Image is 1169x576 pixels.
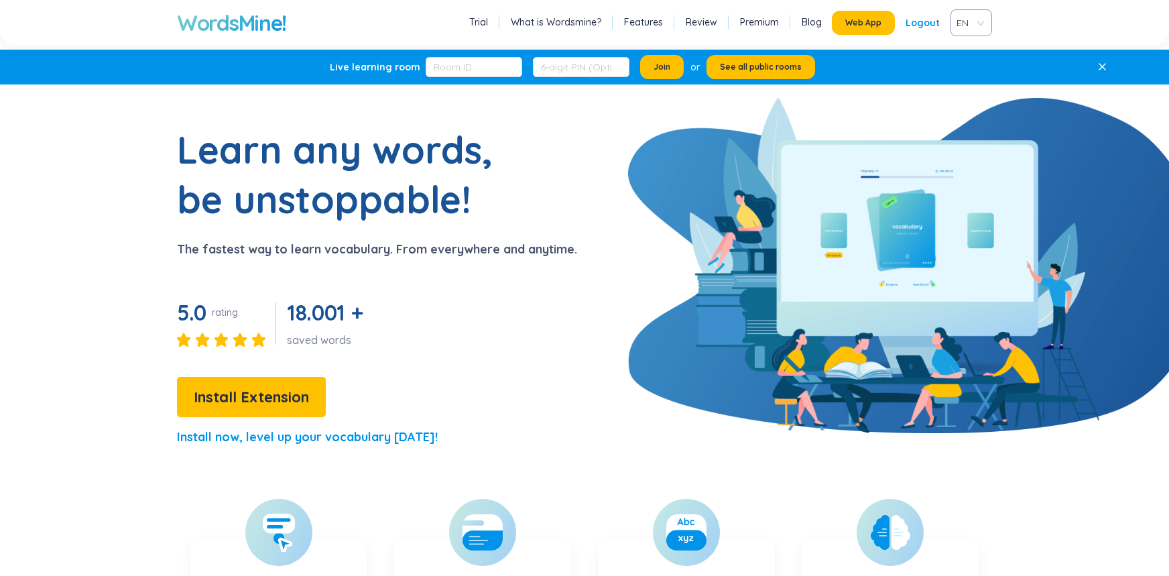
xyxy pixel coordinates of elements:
span: Install Extension [194,386,309,409]
input: 6-digit PIN (Optional) [533,57,629,77]
input: Room ID [426,57,522,77]
span: 5.0 [177,299,206,326]
div: Logout [906,11,940,35]
a: What is Wordsmine? [511,15,601,29]
div: saved words [287,333,368,347]
div: or [690,60,700,74]
a: Blog [802,15,822,29]
p: The fastest way to learn vocabulary. From everywhere and anytime. [177,240,577,259]
span: Join [654,62,670,72]
a: Trial [469,15,488,29]
span: Web App [845,17,881,28]
div: rating [212,306,238,319]
a: Features [624,15,663,29]
button: See all public rooms [706,55,815,79]
span: 18.001 + [287,299,363,326]
a: WordsMine! [177,9,286,36]
h1: Learn any words, be unstoppable! [177,125,512,224]
p: Install now, level up your vocabulary [DATE]! [177,428,438,447]
span: VIE [957,13,981,33]
a: Premium [740,15,779,29]
a: Install Extension [177,392,326,405]
button: Web App [832,11,895,35]
a: Review [686,15,717,29]
span: See all public rooms [720,62,802,72]
button: Install Extension [177,377,326,417]
button: Join [640,55,684,79]
div: Live learning room [330,60,420,74]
